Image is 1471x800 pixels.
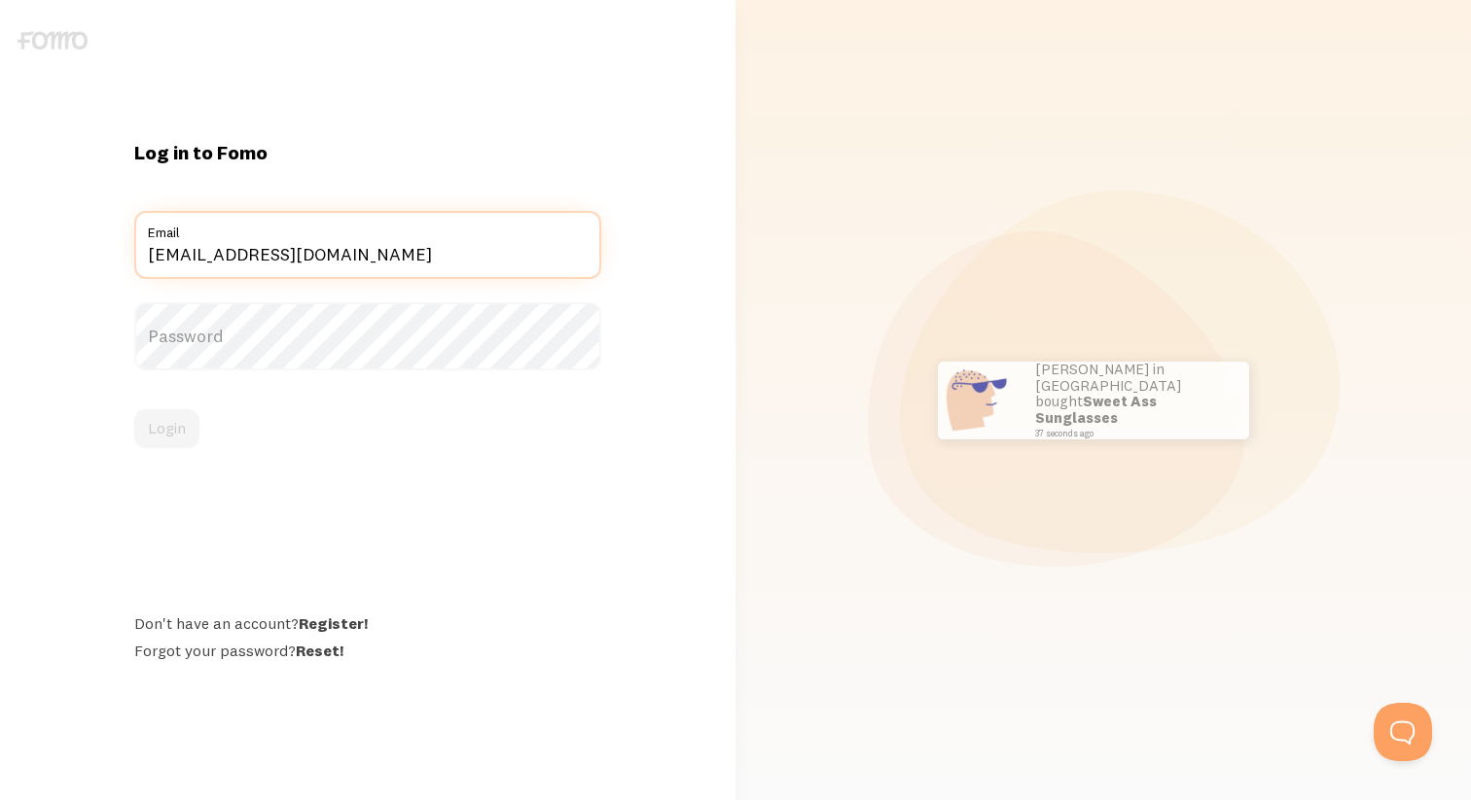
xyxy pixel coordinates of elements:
div: Don't have an account? [134,613,601,633]
label: Password [134,302,601,370]
a: Reset! [296,641,343,660]
iframe: Help Scout Beacon - Open [1374,703,1432,761]
div: Forgot your password? [134,641,601,660]
label: Email [134,211,601,244]
a: Register! [299,613,368,633]
img: fomo-logo-gray-b99e0e8ada9f9040e2984d0d95b3b12da0074ffd48d1e5cb62ac37fc77b0b268.svg [18,31,88,50]
h1: Log in to Fomo [134,140,601,165]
